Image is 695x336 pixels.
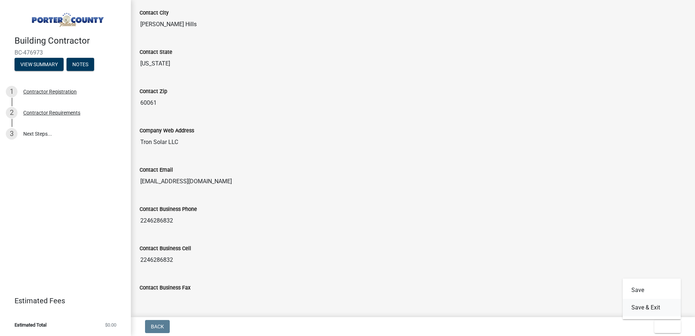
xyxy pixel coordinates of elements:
[15,62,64,68] wm-modal-confirm: Summary
[660,324,671,329] span: Exit
[140,207,197,212] label: Contact Business Phone
[23,110,80,115] div: Contractor Requirements
[140,246,191,251] label: Contact Business Cell
[105,323,116,327] span: $0.00
[6,293,119,308] a: Estimated Fees
[6,107,17,119] div: 2
[6,86,17,97] div: 1
[654,320,681,333] button: Exit
[140,50,172,55] label: Contact State
[623,299,681,316] button: Save & Exit
[67,62,94,68] wm-modal-confirm: Notes
[15,323,47,327] span: Estimated Total
[145,320,170,333] button: Back
[140,285,190,291] label: Contact Business Fax
[623,279,681,319] div: Exit
[15,8,119,28] img: Porter County, Indiana
[15,49,116,56] span: BC-476973
[140,128,194,133] label: Company Web Address
[140,11,169,16] label: Contact City
[15,36,125,46] h4: Building Contractor
[67,58,94,71] button: Notes
[151,324,164,329] span: Back
[6,128,17,140] div: 3
[623,281,681,299] button: Save
[15,58,64,71] button: View Summary
[140,89,167,94] label: Contact Zip
[140,168,173,173] label: Contact Email
[23,89,77,94] div: Contractor Registration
